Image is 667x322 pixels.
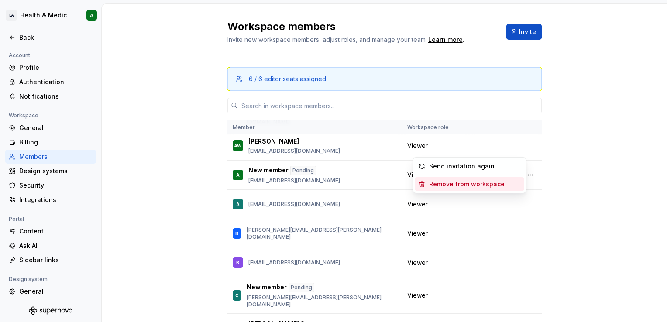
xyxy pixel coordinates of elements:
div: Security [19,181,93,190]
div: Send invitation again [429,162,495,171]
a: General [5,121,96,135]
a: Sidebar links [5,253,96,267]
span: Viewer [407,291,428,300]
div: Workspace [5,110,42,121]
div: A [236,171,240,179]
div: A [90,12,93,19]
a: Billing [5,135,96,149]
a: Authentication [5,75,96,89]
div: Profile [19,63,93,72]
p: [EMAIL_ADDRESS][DOMAIN_NAME] [248,201,340,208]
th: Member [227,120,402,135]
div: Account [5,50,34,61]
div: Ask AI [19,241,93,250]
div: B [236,258,239,267]
div: Integrations [19,195,93,204]
div: B [235,229,238,238]
div: Design system [5,274,51,284]
div: AW [234,141,241,150]
div: EA [6,10,17,21]
p: [EMAIL_ADDRESS][DOMAIN_NAME] [248,147,340,154]
span: Viewer [407,229,428,238]
a: Learn more [428,35,463,44]
a: Integrations [5,193,96,207]
div: Health & Medical Design Systems [20,11,76,20]
span: Invite [519,27,536,36]
button: EAHealth & Medical Design SystemsA [2,6,100,25]
div: General [19,123,93,132]
a: Notifications [5,89,96,103]
input: Search in workspace members... [238,98,542,113]
p: [EMAIL_ADDRESS][DOMAIN_NAME] [248,259,340,266]
div: Portal [5,214,28,224]
a: Design systems [5,164,96,178]
div: Content [19,227,93,236]
div: Back [19,33,93,42]
div: Authentication [19,78,93,86]
h2: Workspace members [227,20,496,34]
p: [EMAIL_ADDRESS][DOMAIN_NAME] [248,177,340,184]
a: Members [5,150,96,164]
a: Profile [5,61,96,75]
span: Invite new workspace members, adjust roles, and manage your team. [227,36,427,43]
p: [PERSON_NAME][EMAIL_ADDRESS][PERSON_NAME][DOMAIN_NAME] [247,294,397,308]
a: Members [5,299,96,313]
div: Pending [289,283,314,292]
a: Content [5,224,96,238]
div: Notifications [19,92,93,101]
div: 6 / 6 editor seats assigned [249,75,326,83]
a: Back [5,31,96,45]
a: Security [5,178,96,192]
p: New member [248,166,289,175]
div: Members [19,152,93,161]
div: Sidebar links [19,256,93,264]
span: . [427,37,464,43]
div: Billing [19,138,93,147]
div: C [235,291,239,300]
button: Invite [506,24,542,40]
svg: Supernova Logo [29,306,72,315]
th: Workspace role [402,120,469,135]
p: [PERSON_NAME][EMAIL_ADDRESS][PERSON_NAME][DOMAIN_NAME] [247,226,397,240]
p: New member [247,283,287,292]
div: A [236,200,240,209]
span: Viewer [407,171,428,179]
div: Design systems [19,167,93,175]
div: Pending [290,166,316,175]
a: General [5,284,96,298]
div: General [19,287,93,296]
div: Remove from workspace [429,180,505,188]
span: Viewer [407,200,428,209]
span: Viewer [407,141,428,150]
div: Suggestions [413,158,526,193]
a: Ask AI [5,239,96,253]
p: [PERSON_NAME] [248,137,299,146]
span: Viewer [407,258,428,267]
